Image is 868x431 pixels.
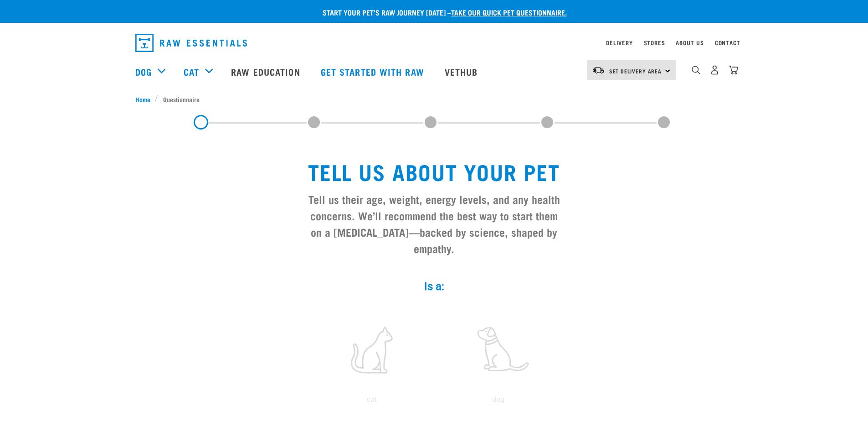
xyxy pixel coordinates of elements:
[222,53,311,90] a: Raw Education
[135,34,247,52] img: Raw Essentials Logo
[437,394,560,405] p: dog
[692,66,700,74] img: home-icon-1@2x.png
[715,41,740,44] a: Contact
[135,94,150,104] span: Home
[710,65,719,75] img: user.png
[606,41,632,44] a: Delivery
[592,66,605,74] img: van-moving.png
[305,191,564,256] h3: Tell us their age, weight, energy levels, and any health concerns. We’ll recommend the best way t...
[135,94,155,104] a: Home
[312,53,436,90] a: Get started with Raw
[135,94,733,104] nav: breadcrumbs
[436,53,489,90] a: Vethub
[128,30,740,56] nav: dropdown navigation
[676,41,704,44] a: About Us
[609,69,662,73] span: Set Delivery Area
[305,159,564,183] h1: Tell us about your pet
[184,65,199,78] a: Cat
[451,10,567,14] a: take our quick pet questionnaire.
[135,65,152,78] a: Dog
[298,278,571,295] label: Is a:
[729,65,738,75] img: home-icon@2x.png
[310,394,433,405] p: cat
[644,41,665,44] a: Stores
